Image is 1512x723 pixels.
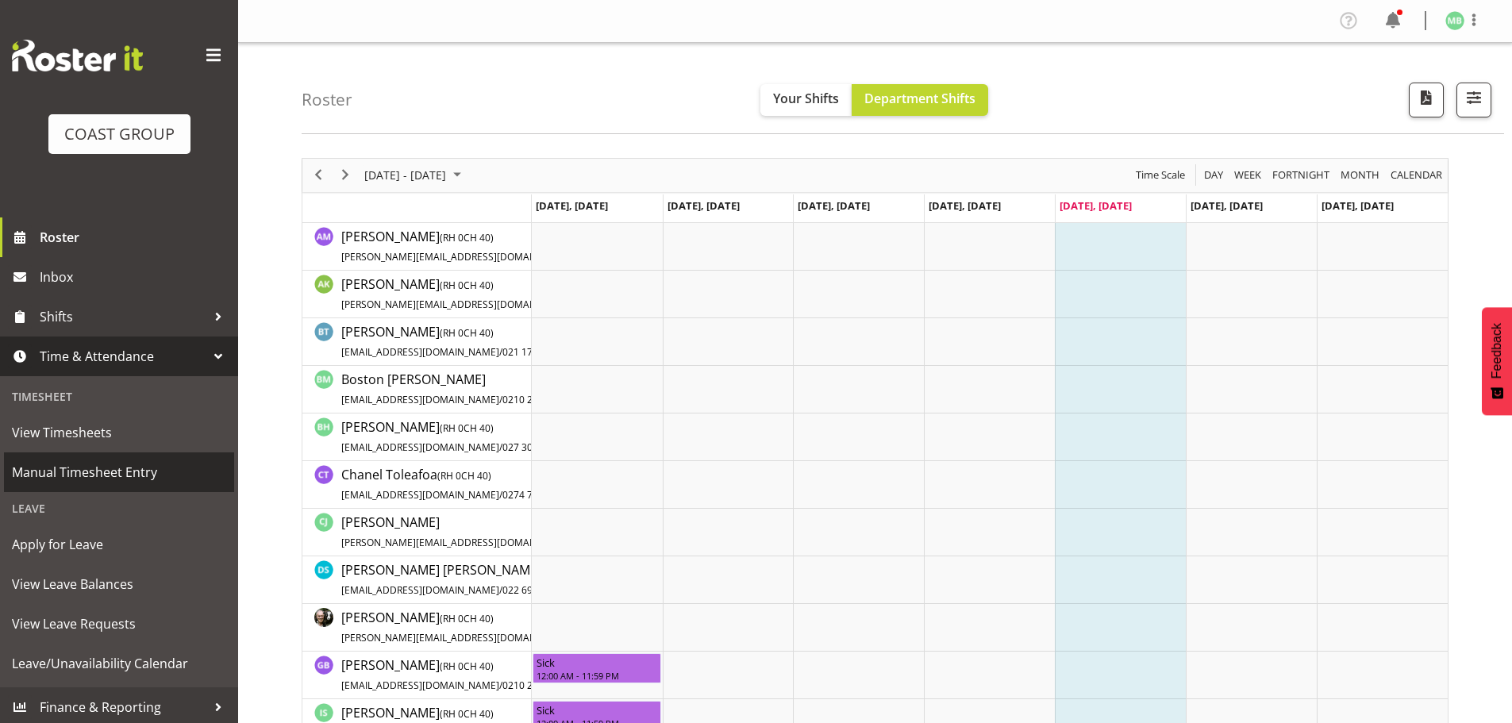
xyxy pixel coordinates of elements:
[341,656,568,693] span: [PERSON_NAME]
[440,612,494,625] span: ( CH 40)
[1338,165,1383,185] button: Timeline Month
[4,525,234,564] a: Apply for Leave
[440,421,494,435] span: ( CH 40)
[440,279,494,292] span: ( CH 40)
[341,275,632,312] span: [PERSON_NAME]
[341,465,563,503] a: Chanel Toleafoa(RH 0CH 40)[EMAIL_ADDRESS][DOMAIN_NAME]/0274 748 935
[443,660,464,673] span: RH 0
[341,513,637,550] span: [PERSON_NAME]
[341,536,574,549] span: [PERSON_NAME][EMAIL_ADDRESS][DOMAIN_NAME]
[4,604,234,644] a: View Leave Requests
[302,652,532,699] td: Gene Burton resource
[341,631,574,644] span: [PERSON_NAME][EMAIL_ADDRESS][DOMAIN_NAME]
[341,440,499,454] span: [EMAIL_ADDRESS][DOMAIN_NAME]
[341,323,563,360] span: [PERSON_NAME]
[12,421,226,444] span: View Timesheets
[537,702,658,717] div: Sick
[443,707,464,721] span: RH 0
[441,469,461,483] span: RH 0
[536,198,608,213] span: [DATE], [DATE]
[443,421,464,435] span: RH 0
[1322,198,1394,213] span: [DATE], [DATE]
[1060,198,1132,213] span: [DATE], [DATE]
[1456,83,1491,117] button: Filter Shifts
[341,679,499,692] span: [EMAIL_ADDRESS][DOMAIN_NAME]
[12,533,226,556] span: Apply for Leave
[341,345,499,359] span: [EMAIL_ADDRESS][DOMAIN_NAME]
[502,393,568,406] span: 0210 289 5915
[537,669,658,682] div: 12:00 AM - 11:59 PM
[537,654,658,670] div: Sick
[1271,165,1331,185] span: Fortnight
[341,560,595,598] a: [PERSON_NAME] [PERSON_NAME][EMAIL_ADDRESS][DOMAIN_NAME]/022 695 2670
[4,644,234,683] a: Leave/Unavailability Calendar
[1409,83,1444,117] button: Download a PDF of the roster according to the set date range.
[760,84,852,116] button: Your Shifts
[502,345,563,359] span: 021 174 3407
[341,561,595,598] span: [PERSON_NAME] [PERSON_NAME]
[4,564,234,604] a: View Leave Balances
[40,225,230,249] span: Roster
[499,393,502,406] span: /
[440,660,494,673] span: ( CH 40)
[4,492,234,525] div: Leave
[341,608,632,646] a: [PERSON_NAME](RH 0CH 40)[PERSON_NAME][EMAIL_ADDRESS][DOMAIN_NAME]
[40,305,206,329] span: Shifts
[502,679,568,692] span: 0210 261 1155
[302,556,532,604] td: Darren Shiu Lun Lau resource
[443,612,464,625] span: RH 0
[305,159,332,192] div: previous period
[341,609,632,645] span: [PERSON_NAME]
[12,612,226,636] span: View Leave Requests
[443,326,464,340] span: RH 0
[773,90,839,107] span: Your Shifts
[4,380,234,413] div: Timesheet
[533,653,662,683] div: Gene Burton"s event - Sick Begin From Monday, August 18, 2025 at 12:00:00 AM GMT+12:00 Ends At Mo...
[1191,198,1263,213] span: [DATE], [DATE]
[499,345,502,359] span: /
[362,165,468,185] button: August 2025
[502,583,563,597] span: 022 695 2670
[341,513,637,551] a: [PERSON_NAME][PERSON_NAME][EMAIL_ADDRESS][DOMAIN_NAME]
[308,165,329,185] button: Previous
[1134,165,1187,185] span: Time Scale
[302,271,532,318] td: Angela Kerrigan resource
[440,231,494,244] span: ( CH 40)
[864,90,975,107] span: Department Shifts
[341,583,499,597] span: [EMAIL_ADDRESS][DOMAIN_NAME]
[341,418,563,455] span: [PERSON_NAME]
[40,265,230,289] span: Inbox
[12,40,143,71] img: Rosterit website logo
[499,679,502,692] span: /
[1133,165,1188,185] button: Time Scale
[1202,165,1226,185] button: Timeline Day
[302,509,532,556] td: Craig Jenkins resource
[341,228,637,264] span: [PERSON_NAME]
[1482,307,1512,415] button: Feedback - Show survey
[499,440,502,454] span: /
[1339,165,1381,185] span: Month
[341,466,563,502] span: Chanel Toleafoa
[341,371,568,407] span: Boston [PERSON_NAME]
[302,90,352,109] h4: Roster
[341,370,568,408] a: Boston [PERSON_NAME][EMAIL_ADDRESS][DOMAIN_NAME]/0210 289 5915
[302,366,532,413] td: Boston Morgan-Horan resource
[363,165,448,185] span: [DATE] - [DATE]
[668,198,740,213] span: [DATE], [DATE]
[502,440,563,454] span: 027 309 9306
[798,198,870,213] span: [DATE], [DATE]
[341,393,499,406] span: [EMAIL_ADDRESS][DOMAIN_NAME]
[1270,165,1333,185] button: Fortnight
[341,227,637,265] a: [PERSON_NAME](RH 0CH 40)[PERSON_NAME][EMAIL_ADDRESS][DOMAIN_NAME]
[64,122,175,146] div: COAST GROUP
[1445,11,1464,30] img: mike-bullock1158.jpg
[440,326,494,340] span: ( CH 40)
[335,165,356,185] button: Next
[1388,165,1445,185] button: Month
[1389,165,1444,185] span: calendar
[440,707,494,721] span: ( CH 40)
[302,604,532,652] td: Dayle Eathorne resource
[4,413,234,452] a: View Timesheets
[302,223,532,271] td: Andrew McFadzean resource
[437,469,491,483] span: ( CH 40)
